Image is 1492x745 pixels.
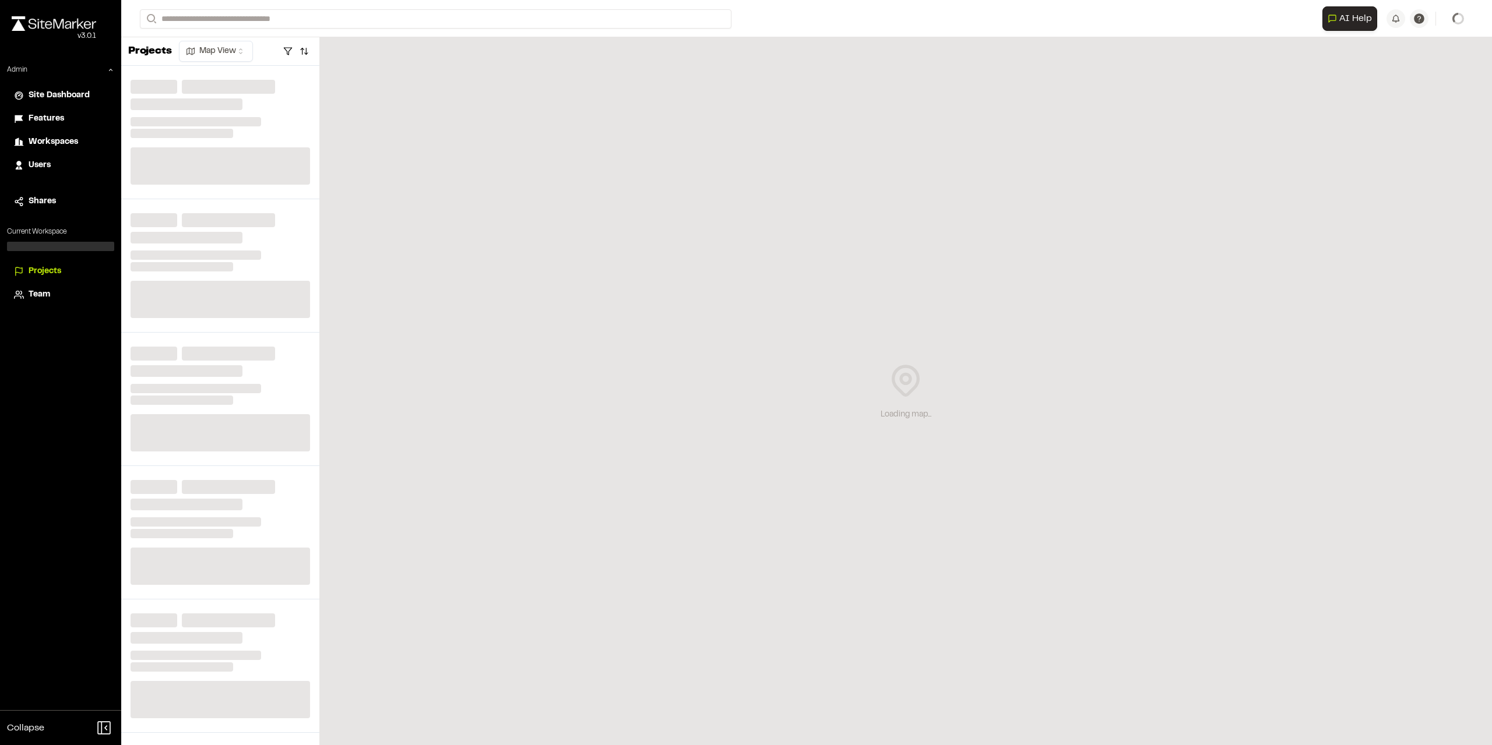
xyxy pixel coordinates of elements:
span: Workspaces [29,136,78,149]
span: Shares [29,195,56,208]
button: Search [140,9,161,29]
span: AI Help [1339,12,1372,26]
span: Projects [29,265,61,278]
a: Site Dashboard [14,89,107,102]
p: Projects [128,44,172,59]
a: Shares [14,195,107,208]
a: Workspaces [14,136,107,149]
span: Collapse [7,721,44,735]
div: Loading map... [881,408,931,421]
button: Open AI Assistant [1322,6,1377,31]
a: Users [14,159,107,172]
p: Admin [7,65,27,75]
div: Open AI Assistant [1322,6,1382,31]
span: Users [29,159,51,172]
img: rebrand.png [12,16,96,31]
div: Oh geez...please don't... [12,31,96,41]
a: Team [14,288,107,301]
span: Team [29,288,50,301]
span: Features [29,112,64,125]
a: Projects [14,265,107,278]
a: Features [14,112,107,125]
span: Site Dashboard [29,89,90,102]
p: Current Workspace [7,227,114,237]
